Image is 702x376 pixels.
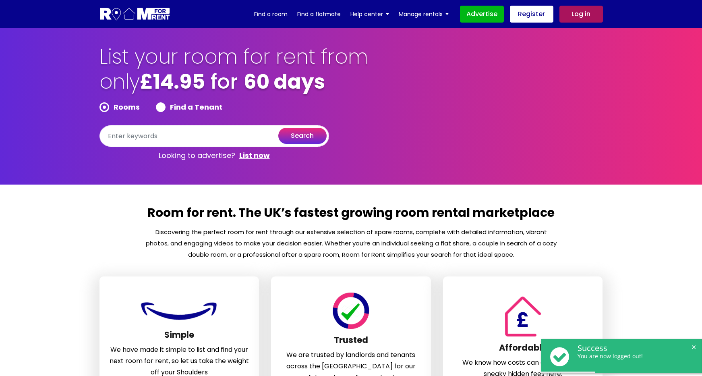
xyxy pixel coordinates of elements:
[140,67,205,96] b: £14.95
[239,151,270,160] a: List now
[350,8,389,20] a: Help center
[99,102,140,112] label: Rooms
[510,6,553,23] a: Register
[399,8,449,20] a: Manage rentals
[99,44,369,102] h1: List your room for rent from only
[99,125,329,147] input: Enter keywords
[244,67,325,96] b: 60 days
[690,343,698,351] span: ×
[99,7,171,22] img: Logo for Room for Rent, featuring a welcoming design with a house icon and modern typography
[281,335,421,349] h3: Trusted
[460,6,504,23] a: Advertise
[211,67,238,96] span: for
[145,226,557,260] p: Discovering the perfect room for rent through our extensive selection of spare rooms, complete wi...
[578,343,694,353] div: Success
[278,128,327,144] button: search
[99,147,329,164] p: Looking to advertise?
[139,298,220,324] img: Room For Rent
[156,102,222,112] label: Find a Tenant
[254,8,288,20] a: Find a room
[110,330,249,344] h3: Simple
[578,353,694,360] div: You are now logged out!
[559,6,603,23] a: Log in
[453,343,593,357] h3: Affordable
[297,8,341,20] a: Find a flatmate
[145,205,557,226] h2: Room for rent. The UK’s fastest growing room rental marketplace
[331,293,371,329] img: Room For Rent
[501,296,545,337] img: Room For Rent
